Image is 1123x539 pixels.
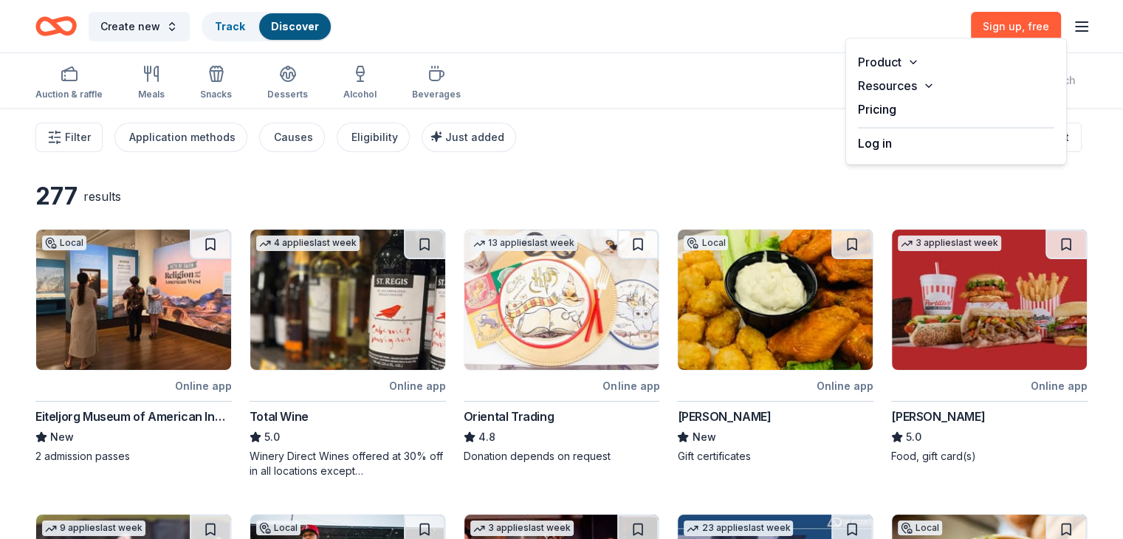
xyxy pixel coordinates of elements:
[983,20,1049,32] span: Sign up
[267,89,308,100] div: Desserts
[215,20,244,32] a: Track
[175,377,232,395] div: Online app
[138,89,165,100] div: Meals
[846,74,1066,97] button: Resources
[677,449,873,464] div: Gift certificates
[264,428,280,446] span: 5.0
[35,123,103,152] button: Filter
[202,12,332,41] button: TrackDiscover
[50,428,74,446] span: New
[36,230,231,370] img: Image for Eiteljorg Museum of American Indians and Western Art
[274,128,313,146] div: Causes
[100,18,160,35] span: Create new
[858,102,896,117] a: Pricing
[1022,20,1049,32] span: , free
[256,521,301,535] div: Local
[65,128,91,146] span: Filter
[971,12,1061,41] a: Sign up, free
[42,521,145,536] div: 9 applies last week
[464,449,660,464] div: Donation depends on request
[200,89,232,100] div: Snacks
[470,236,577,251] div: 13 applies last week
[259,123,325,152] button: Causes
[892,230,1087,370] img: Image for Portillo's
[389,377,446,395] div: Online app
[42,236,86,250] div: Local
[677,408,771,425] div: [PERSON_NAME]
[250,230,445,370] img: Image for Total Wine
[35,182,78,211] div: 277
[351,128,398,146] div: Eligibility
[478,428,495,446] span: 4.8
[35,89,103,100] div: Auction & raffle
[343,89,377,100] div: Alcohol
[906,428,921,446] span: 5.0
[464,408,554,425] div: Oriental Trading
[35,449,232,464] div: 2 admission passes
[35,408,232,425] div: Eiteljorg Museum of American Indians and Western Art
[35,9,77,44] a: Home
[470,521,574,536] div: 3 applies last week
[83,188,121,205] div: results
[445,131,504,143] span: Just added
[846,50,1066,74] button: Product
[250,449,446,478] div: Winery Direct Wines offered at 30% off in all locations except [GEOGRAPHIC_DATA], [GEOGRAPHIC_DAT...
[817,377,873,395] div: Online app
[464,230,659,370] img: Image for Oriental Trading
[678,230,873,370] img: Image for Muldoon's
[138,59,165,108] button: Meals
[602,377,659,395] div: Online app
[684,236,728,250] div: Local
[684,521,793,536] div: 23 applies last week
[267,59,308,108] button: Desserts
[422,123,516,152] button: Just added
[129,128,236,146] div: Application methods
[412,89,461,100] div: Beverages
[250,408,309,425] div: Total Wine
[200,59,232,108] button: Snacks
[343,59,377,108] button: Alcohol
[692,428,715,446] span: New
[250,229,446,478] a: Image for Total Wine4 applieslast weekOnline appTotal Wine5.0Winery Direct Wines offered at 30% o...
[891,408,985,425] div: [PERSON_NAME]
[114,123,247,152] button: Application methods
[271,20,319,32] a: Discover
[677,229,873,464] a: Image for Muldoon'sLocalOnline app[PERSON_NAME]NewGift certificates
[898,521,942,535] div: Local
[464,229,660,464] a: Image for Oriental Trading13 applieslast weekOnline appOriental Trading4.8Donation depends on req...
[891,449,1088,464] div: Food, gift card(s)
[35,229,232,464] a: Image for Eiteljorg Museum of American Indians and Western ArtLocalOnline appEiteljorg Museum of ...
[337,123,410,152] button: Eligibility
[412,59,461,108] button: Beverages
[35,59,103,108] button: Auction & raffle
[256,236,360,251] div: 4 applies last week
[891,229,1088,464] a: Image for Portillo's3 applieslast weekOnline app[PERSON_NAME]5.0Food, gift card(s)
[1031,377,1088,395] div: Online app
[858,134,892,152] button: Log in
[89,12,190,41] button: Create new
[898,236,1001,251] div: 3 applies last week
